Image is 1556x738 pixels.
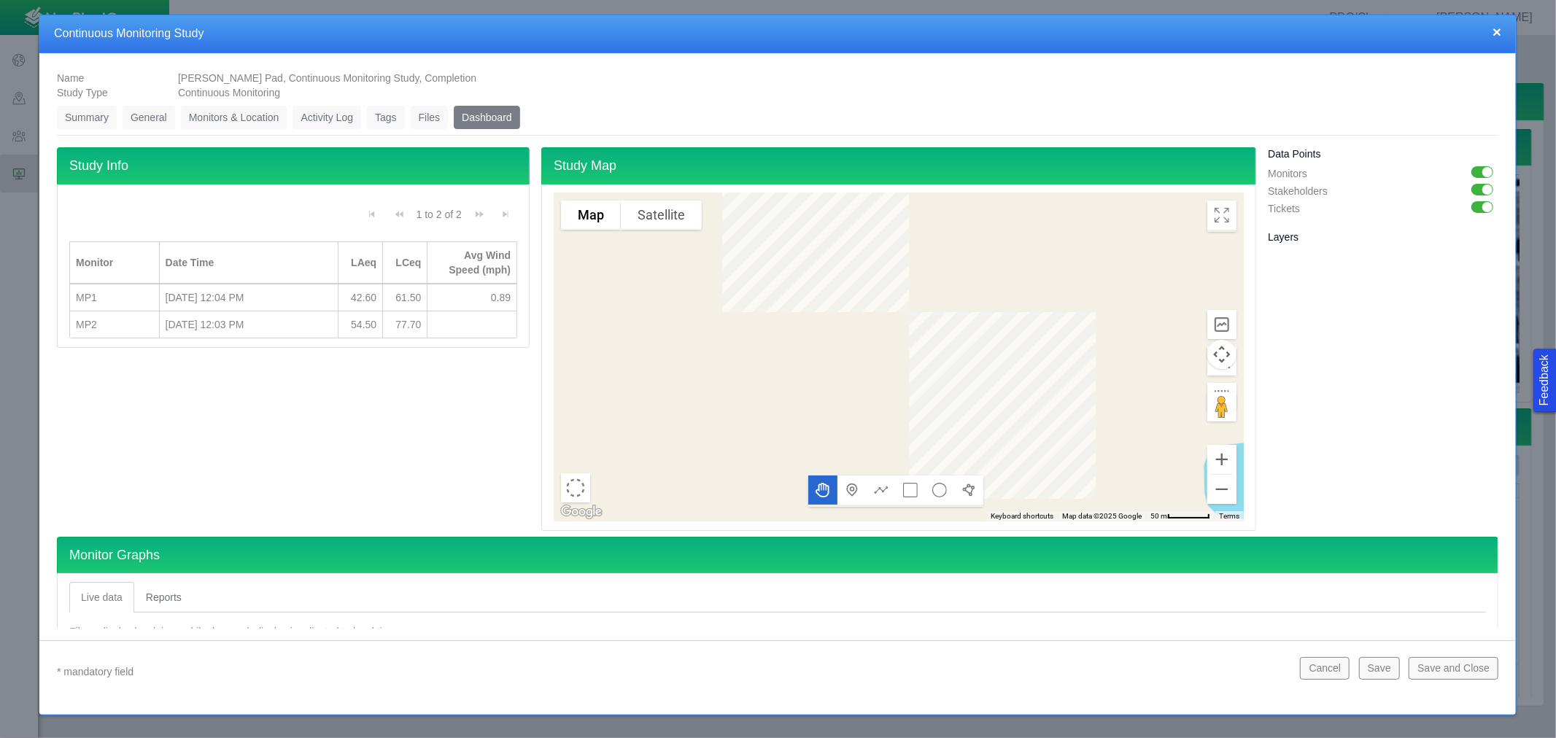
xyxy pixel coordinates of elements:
button: Map camera controls [1207,340,1236,369]
div: 0.89 [433,290,511,305]
a: General [123,106,175,129]
div: LAeq [344,255,376,270]
button: Move the map [808,475,837,505]
button: Elevation [1207,310,1236,339]
div: 1 to 2 of 2 [411,207,468,228]
div: 42.60 [344,290,376,305]
span: Study Type [57,87,108,98]
button: close [1493,24,1501,39]
td: 9/18/2025, 12:04 PM [160,284,338,311]
a: Live data [69,582,134,613]
button: Draw a circle [925,475,954,505]
a: Terms (opens in new tab) [1219,512,1239,520]
div: 77.70 [389,317,421,332]
button: Draw a polygon [954,475,983,505]
button: Measure [1207,346,1236,376]
th: Date Time [160,241,338,284]
button: Save and Close [1409,657,1498,679]
div: 61.50 [389,290,421,305]
a: Summary [57,106,117,129]
button: Add a marker [837,475,867,505]
a: Open this area in Google Maps (opens a new window) [557,502,605,521]
button: Map Scale: 50 m per 55 pixels [1146,511,1215,521]
div: [DATE] 12:04 PM [166,290,332,305]
div: MP1 [76,290,153,305]
span: Monitors [1268,168,1307,179]
td: 54.50 [338,311,383,338]
button: Show street map [561,201,621,230]
div: LCeq [389,255,421,270]
a: Activity Log [293,106,361,129]
span: Stakeholders [1268,185,1328,197]
span: Tickets [1268,203,1300,214]
a: Monitors & Location [181,106,287,129]
a: Files [411,106,449,129]
p: * mandatory field [57,663,1288,681]
td: 0.89 [427,284,517,311]
td: 42.60 [338,284,383,311]
button: Measure [1207,383,1236,412]
button: Draw a multipoint line [867,475,896,505]
div: [DATE] 12:03 PM [166,317,332,332]
td: MP1 [70,284,160,311]
button: Show satellite imagery [621,201,702,230]
img: Google [557,502,605,521]
button: Cancel [1300,657,1350,679]
span: Map data ©2025 Google [1062,512,1142,520]
button: Select area [561,473,590,502]
h4: Monitor Graphs [57,537,1498,574]
th: LAeq [338,241,383,284]
h4: Study Info [57,147,530,184]
div: Pagination [360,201,517,234]
button: Drag Pegman onto the map to open Street View [1207,392,1236,422]
button: Keyboard shortcuts [991,511,1053,521]
span: [PERSON_NAME] Pad, Continuous Monitoring Study, Completion [178,72,476,84]
div: Monitor [76,255,153,270]
td: MP2 [70,311,160,338]
span: Continuous Monitoring [178,87,280,98]
button: Draw a rectangle [896,475,925,505]
a: Tags [367,106,405,129]
td: 9/18/2025, 12:03 PM [160,311,338,338]
button: Zoom in [1207,445,1236,474]
div: 54.50 [344,317,376,332]
th: Monitor [70,241,160,284]
button: Save [1359,657,1400,679]
h4: Study Map [541,147,1256,184]
span: 50 m [1150,512,1167,520]
a: Dashboard [454,106,520,129]
td: 61.50 [383,284,427,311]
span: Filters display local time, while the graph display is adjusted to local time. [69,626,399,637]
h5: Layers [1268,230,1498,244]
button: Zoom out [1207,475,1236,504]
div: MP2 [76,317,153,332]
span: Name [57,72,84,84]
div: Avg Wind Speed (mph) [433,248,511,277]
div: Date Time [166,255,332,270]
th: Avg Wind Speed (mph) [427,241,517,284]
button: Toggle Fullscreen in browser window [1207,201,1236,230]
td: 77.70 [383,311,427,338]
h5: Data Points [1268,147,1498,160]
h4: Continuous Monitoring Study [54,26,1501,42]
a: Reports [134,582,193,613]
th: LCeq [383,241,427,284]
